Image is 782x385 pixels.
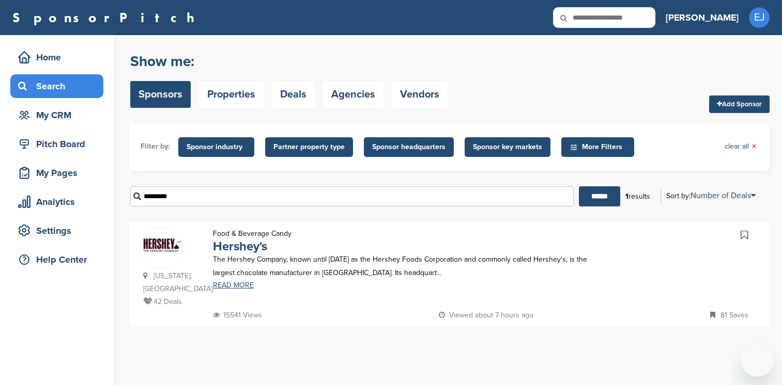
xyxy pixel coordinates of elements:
a: Screen shot 2017 02 07 at 11.16.37 am [141,228,182,261]
a: My Pages [10,161,103,185]
div: Settings [16,221,103,240]
span: Sponsor key markets [473,141,542,153]
a: Home [10,45,103,69]
div: Analytics [16,192,103,211]
div: Help Center [16,250,103,269]
span: × [752,141,757,152]
span: Sponsor headquarters [372,141,446,153]
div: Sort by: [666,191,756,200]
div: Pitch Board [16,135,103,153]
p: 42 Deals [143,295,203,308]
span: EJ [749,7,770,28]
h3: [PERSON_NAME] [666,10,739,25]
a: Number of Deals [691,190,756,201]
b: 1 [625,192,628,201]
p: 81 Saves [710,309,748,322]
img: Screen shot 2017 02 07 at 11.16.37 am [141,235,182,254]
p: Food & Beverage Candy [213,227,292,240]
a: Help Center [10,248,103,271]
a: clear all× [725,141,757,152]
div: My Pages [16,164,103,182]
a: Search [10,74,103,98]
span: More Filters [570,141,629,153]
a: Analytics [10,190,103,214]
p: [US_STATE], [GEOGRAPHIC_DATA] [143,269,203,295]
a: Pitch Board [10,132,103,156]
a: READ MORE [213,282,610,289]
div: results [620,188,655,205]
a: Properties [199,81,264,108]
li: Filter by: [141,141,170,152]
span: Sponsor industry [187,141,246,153]
a: Hershey's [213,239,267,254]
a: Settings [10,219,103,243]
a: [PERSON_NAME] [666,6,739,29]
a: Vendors [392,81,448,108]
div: Home [16,48,103,67]
a: SponsorPitch [12,11,201,24]
p: 15541 Views [213,309,262,322]
h2: Show me: [130,52,448,71]
div: Search [16,77,103,95]
a: Agencies [323,81,384,108]
a: Deals [272,81,315,108]
a: My CRM [10,103,103,127]
a: Add Sponsor [709,95,770,113]
p: The Hershey Company, known until [DATE] as the Hershey Foods Corporation and commonly called Hers... [213,253,610,279]
span: Partner property type [273,141,345,153]
a: Sponsors [130,81,191,108]
div: My CRM [16,106,103,124]
p: Viewed about 7 hours ago [439,309,533,322]
iframe: Button to launch messaging window [741,344,774,377]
